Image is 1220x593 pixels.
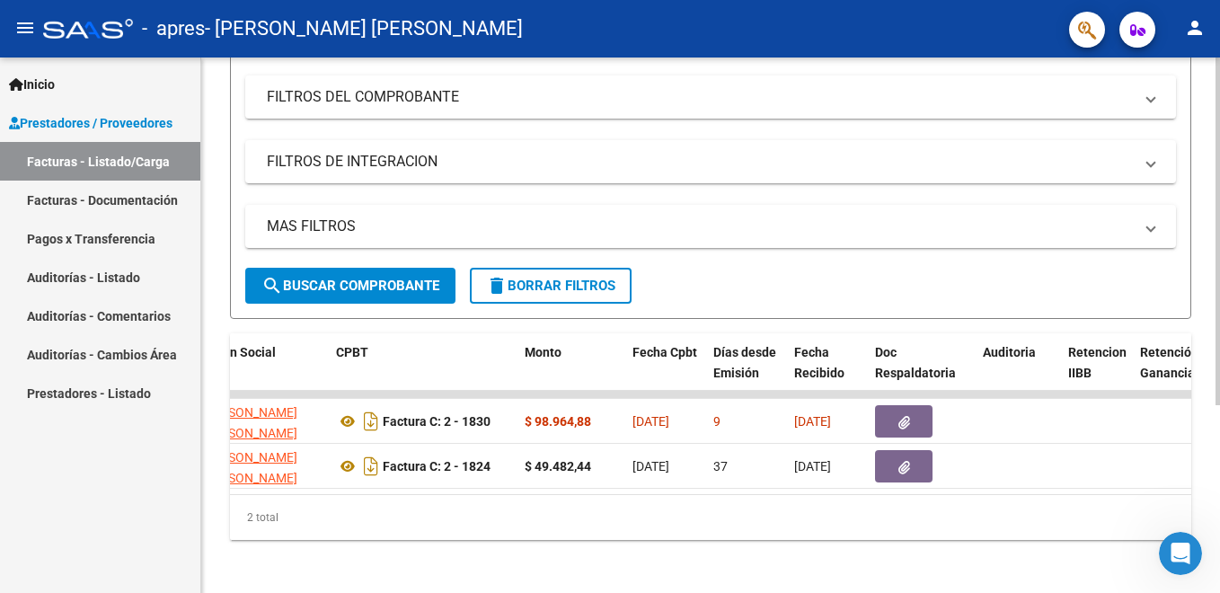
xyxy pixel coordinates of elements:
strong: $ 98.964,88 [525,414,591,429]
span: Inicio [71,473,110,485]
mat-icon: delete [486,275,508,296]
span: Retencion IIBB [1068,345,1127,380]
span: Buscar Comprobante [261,278,439,294]
mat-icon: search [261,275,283,296]
span: Mensajes [240,473,298,485]
span: CPBT [336,345,368,359]
span: 9 [713,414,721,429]
div: 2 total [230,495,1191,540]
span: Inicio [9,75,55,94]
datatable-header-cell: Fecha Cpbt [625,333,706,412]
span: Fecha Cpbt [632,345,697,359]
iframe: Intercom live chat [1159,532,1202,575]
datatable-header-cell: Auditoria [976,333,1061,412]
mat-expansion-panel-header: FILTROS DE INTEGRACION [245,140,1176,183]
div: Cerrar [309,29,341,61]
span: - [PERSON_NAME] [PERSON_NAME] [205,9,523,49]
p: Hola! [GEOGRAPHIC_DATA] [36,128,323,219]
datatable-header-cell: Días desde Emisión [706,333,787,412]
span: [DATE] [632,414,669,429]
datatable-header-cell: CPBT [329,333,517,412]
span: Monto [525,345,561,359]
button: Borrar Filtros [470,268,632,304]
span: Fecha Recibido [794,345,844,380]
div: Envíanos un mensaje [18,272,341,322]
div: 23287785984 [201,447,322,485]
strong: $ 49.482,44 [525,459,591,474]
mat-icon: person [1184,17,1206,39]
strong: Factura C: 2 - 1824 [383,459,491,474]
button: Buscar Comprobante [245,268,455,304]
span: [PERSON_NAME] [PERSON_NAME] [201,450,297,485]
span: Auditoria [983,345,1036,359]
datatable-header-cell: Razón Social [194,333,329,412]
datatable-header-cell: Retención Ganancias [1133,333,1205,412]
i: Descargar documento [359,407,383,436]
mat-expansion-panel-header: FILTROS DEL COMPROBANTE [245,75,1176,119]
span: Retención Ganancias [1140,345,1201,380]
span: Prestadores / Proveedores [9,113,172,133]
datatable-header-cell: Retencion IIBB [1061,333,1133,412]
div: 23287785984 [201,403,322,440]
mat-expansion-panel-header: MAS FILTROS [245,205,1176,248]
button: Mensajes [180,428,359,500]
span: Borrar Filtros [486,278,615,294]
strong: Factura C: 2 - 1830 [383,414,491,429]
span: Doc Respaldatoria [875,345,956,380]
span: [DATE] [632,459,669,474]
mat-icon: menu [14,17,36,39]
span: [PERSON_NAME] [PERSON_NAME] [201,405,297,440]
span: Razón Social [201,345,276,359]
span: - apres [142,9,205,49]
span: Días desde Emisión [713,345,776,380]
p: Necesitás ayuda? [36,219,323,250]
datatable-header-cell: Doc Respaldatoria [868,333,976,412]
datatable-header-cell: Fecha Recibido [787,333,868,412]
span: 37 [713,459,728,474]
span: [DATE] [794,459,831,474]
mat-panel-title: FILTROS DE INTEGRACION [267,152,1133,172]
i: Descargar documento [359,452,383,481]
mat-panel-title: FILTROS DEL COMPROBANTE [267,87,1133,107]
span: [DATE] [794,414,831,429]
div: Envíanos un mensaje [37,288,300,306]
datatable-header-cell: Monto [517,333,625,412]
mat-panel-title: MAS FILTROS [267,217,1133,236]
